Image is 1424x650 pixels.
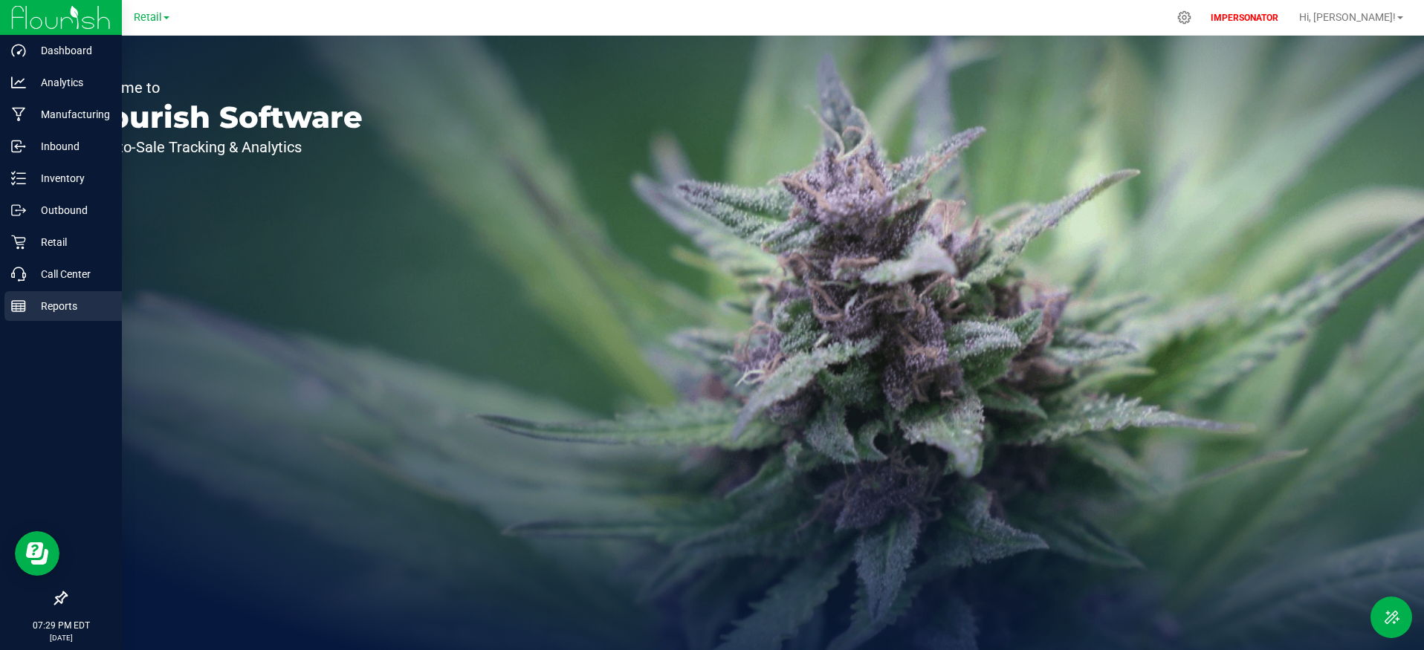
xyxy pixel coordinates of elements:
inline-svg: Reports [11,299,26,313]
inline-svg: Outbound [11,203,26,218]
p: Inbound [26,137,115,155]
p: Inventory [26,169,115,187]
p: Manufacturing [26,105,115,123]
p: Retail [26,233,115,251]
inline-svg: Inbound [11,139,26,154]
p: Flourish Software [80,103,363,132]
p: Dashboard [26,42,115,59]
p: Seed-to-Sale Tracking & Analytics [80,140,363,155]
p: Call Center [26,265,115,283]
inline-svg: Retail [11,235,26,250]
inline-svg: Call Center [11,267,26,282]
p: Welcome to [80,80,363,95]
inline-svg: Inventory [11,171,26,186]
iframe: Resource center [15,531,59,576]
span: Hi, [PERSON_NAME]! [1299,11,1396,23]
p: Analytics [26,74,115,91]
span: Retail [134,11,162,24]
p: Reports [26,297,115,315]
inline-svg: Dashboard [11,43,26,58]
div: Manage settings [1175,10,1194,25]
button: Toggle Menu [1370,597,1412,638]
inline-svg: Manufacturing [11,107,26,122]
inline-svg: Analytics [11,75,26,90]
p: 07:29 PM EDT [7,619,115,632]
p: IMPERSONATOR [1205,11,1284,25]
p: [DATE] [7,632,115,643]
p: Outbound [26,201,115,219]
